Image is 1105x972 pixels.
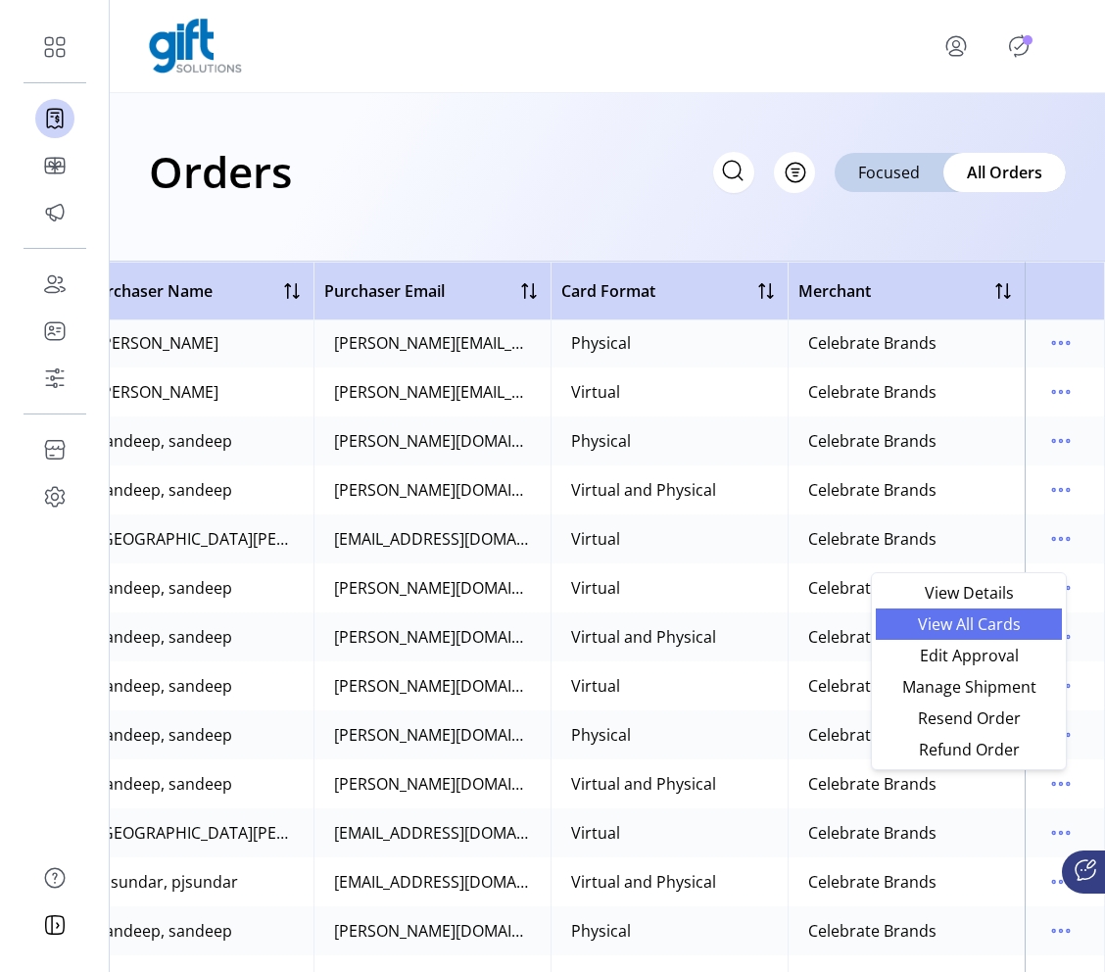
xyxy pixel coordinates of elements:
li: Manage Shipment [876,671,1062,703]
div: pjsundar, pjsundar [97,870,238,894]
div: Celebrate Brands [808,821,937,845]
div: Celebrate Brands [808,429,937,453]
li: Resend Order [876,703,1062,734]
div: [PERSON_NAME][EMAIL_ADDRESS][DOMAIN_NAME] [334,331,531,355]
div: [EMAIL_ADDRESS][DOMAIN_NAME] [334,527,531,551]
li: View Details [876,577,1062,608]
h1: Orders [149,137,292,206]
span: Purchaser Email [324,279,445,303]
button: menu [1045,915,1077,947]
div: Virtual [571,527,620,551]
span: Resend Order [888,710,1050,726]
div: [GEOGRAPHIC_DATA][PERSON_NAME] [97,821,294,845]
span: Manage Shipment [888,679,1050,695]
li: Edit Approval [876,640,1062,671]
span: Merchant [798,279,871,303]
li: View All Cards [876,608,1062,640]
button: menu [1045,866,1077,898]
div: Virtual [571,674,620,698]
div: [GEOGRAPHIC_DATA][PERSON_NAME] [97,527,294,551]
div: [PERSON_NAME] [97,380,218,404]
button: menu [1045,768,1077,800]
div: Celebrate Brands [808,919,937,943]
div: Celebrate Brands [808,625,937,649]
span: Focused [858,161,920,184]
div: [PERSON_NAME][DOMAIN_NAME][EMAIL_ADDRESS][DOMAIN_NAME] [334,478,531,502]
div: Celebrate Brands [808,576,937,600]
div: Celebrate Brands [808,478,937,502]
div: sandeep, sandeep [97,723,232,747]
span: All Orders [967,161,1042,184]
span: View All Cards [888,616,1050,632]
div: Physical [571,723,631,747]
span: Card Format [561,279,655,303]
div: sandeep, sandeep [97,576,232,600]
div: Celebrate Brands [808,870,937,894]
div: Virtual and Physical [571,870,716,894]
div: Physical [571,919,631,943]
li: Refund Order [876,734,1062,765]
div: Physical [571,429,631,453]
div: Celebrate Brands [808,527,937,551]
div: sandeep, sandeep [97,772,232,796]
div: [PERSON_NAME][DOMAIN_NAME][EMAIL_ADDRESS][DOMAIN_NAME] [334,674,531,698]
button: Filter Button [774,152,815,193]
div: Virtual [571,821,620,845]
div: [PERSON_NAME][EMAIL_ADDRESS][DOMAIN_NAME] [334,380,531,404]
div: Celebrate Brands [808,380,937,404]
img: logo [149,19,242,73]
div: [PERSON_NAME][DOMAIN_NAME][EMAIL_ADDRESS][DOMAIN_NAME] [334,919,531,943]
div: [PERSON_NAME][DOMAIN_NAME][EMAIL_ADDRESS][DOMAIN_NAME] [334,625,531,649]
button: menu [1045,474,1077,506]
div: sandeep, sandeep [97,674,232,698]
div: All Orders [943,153,1066,192]
div: Virtual and Physical [571,625,716,649]
div: Celebrate Brands [808,674,937,698]
div: [PERSON_NAME] [97,331,218,355]
div: Virtual [571,380,620,404]
div: Virtual [571,576,620,600]
button: menu [1045,523,1077,555]
span: Edit Approval [888,648,1050,663]
div: Virtual and Physical [571,772,716,796]
span: Purchaser Name [87,279,213,303]
div: sandeep, sandeep [97,478,232,502]
button: menu [1045,327,1077,359]
div: [PERSON_NAME][DOMAIN_NAME][EMAIL_ADDRESS][DOMAIN_NAME] [334,576,531,600]
button: Publisher Panel [1003,30,1034,62]
div: sandeep, sandeep [97,625,232,649]
div: Celebrate Brands [808,772,937,796]
button: menu [917,23,1003,70]
button: menu [1045,817,1077,849]
span: View Details [888,585,1050,601]
div: sandeep, sandeep [97,919,232,943]
div: Virtual and Physical [571,478,716,502]
div: Physical [571,331,631,355]
div: [EMAIL_ADDRESS][DOMAIN_NAME] [334,821,531,845]
div: Focused [835,153,943,192]
button: menu [1045,376,1077,408]
button: menu [1045,425,1077,457]
div: Celebrate Brands [808,331,937,355]
span: Refund Order [888,742,1050,757]
div: [PERSON_NAME][DOMAIN_NAME][EMAIL_ADDRESS][DOMAIN_NAME] [334,772,531,796]
div: [PERSON_NAME][DOMAIN_NAME][EMAIL_ADDRESS][DOMAIN_NAME] [334,429,531,453]
div: [EMAIL_ADDRESS][DOMAIN_NAME] [334,870,531,894]
div: Celebrate Brands [808,723,937,747]
div: sandeep, sandeep [97,429,232,453]
div: [PERSON_NAME][DOMAIN_NAME][EMAIL_ADDRESS][DOMAIN_NAME] [334,723,531,747]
